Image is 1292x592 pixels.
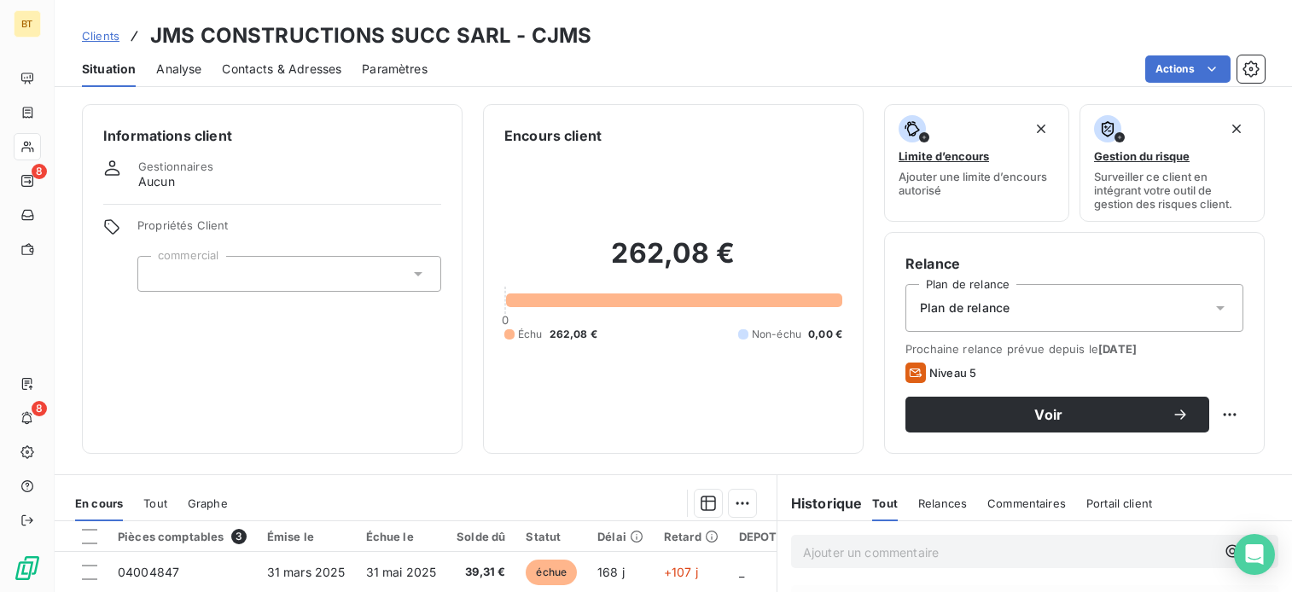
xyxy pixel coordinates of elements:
span: 0,00 € [808,327,842,342]
span: Ajouter une limite d’encours autorisé [899,170,1055,197]
span: Tout [872,496,898,510]
input: Ajouter une valeur [152,266,166,281]
span: Limite d’encours [899,149,989,163]
h6: Relance [905,253,1243,274]
a: Clients [82,27,119,44]
button: Gestion du risqueSurveiller ce client en intégrant votre outil de gestion des risques client. [1080,104,1265,222]
span: Non-échu [752,327,801,342]
span: 04004847 [118,565,179,579]
span: 31 mai 2025 [366,565,437,579]
span: Plan de relance [920,299,1010,316]
span: Propriétés Client [137,218,441,242]
span: 3 [231,529,247,544]
span: Gestion du risque [1094,149,1190,163]
span: 31 mars 2025 [267,565,346,579]
h6: Informations client [103,125,441,146]
div: Émise le [267,530,346,543]
span: Voir [926,408,1172,421]
h6: Encours client [504,125,602,146]
span: 8 [32,164,47,179]
span: _ [739,565,744,579]
span: Contacts & Adresses [222,61,341,78]
div: Pièces comptables [118,529,247,544]
span: 8 [32,401,47,416]
span: Relances [918,496,967,510]
span: En cours [75,496,123,510]
div: DEPOT [739,530,777,543]
span: Surveiller ce client en intégrant votre outil de gestion des risques client. [1094,170,1250,211]
span: Commentaires [987,496,1066,510]
button: Voir [905,397,1209,432]
div: Délai [597,530,643,543]
span: Tout [143,496,167,510]
span: échue [526,560,577,585]
h6: Historique [777,493,863,514]
span: +107 j [664,565,698,579]
span: Prochaine relance prévue depuis le [905,342,1243,356]
div: Échue le [366,530,437,543]
span: Niveau 5 [929,366,976,380]
span: Paramètres [362,61,428,78]
span: Portail client [1086,496,1152,510]
span: [DATE] [1098,342,1137,356]
span: Graphe [188,496,228,510]
span: Clients [82,29,119,43]
div: Solde dû [457,530,505,543]
div: Open Intercom Messenger [1234,534,1275,575]
span: Analyse [156,61,201,78]
h3: JMS CONSTRUCTIONS SUCC SARL - CJMS [150,20,591,51]
span: 168 j [597,565,625,579]
button: Actions [1145,55,1231,83]
button: Limite d’encoursAjouter une limite d’encours autorisé [884,104,1069,222]
span: Situation [82,61,136,78]
div: Retard [664,530,719,543]
h2: 262,08 € [504,236,842,287]
div: Statut [526,530,577,543]
img: Logo LeanPay [14,554,41,582]
span: 262,08 € [550,327,597,342]
span: Échu [518,327,543,342]
span: 0 [502,313,509,327]
span: Aucun [138,173,175,190]
div: BT [14,10,41,38]
span: 39,31 € [457,564,505,581]
span: Gestionnaires [138,160,213,173]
